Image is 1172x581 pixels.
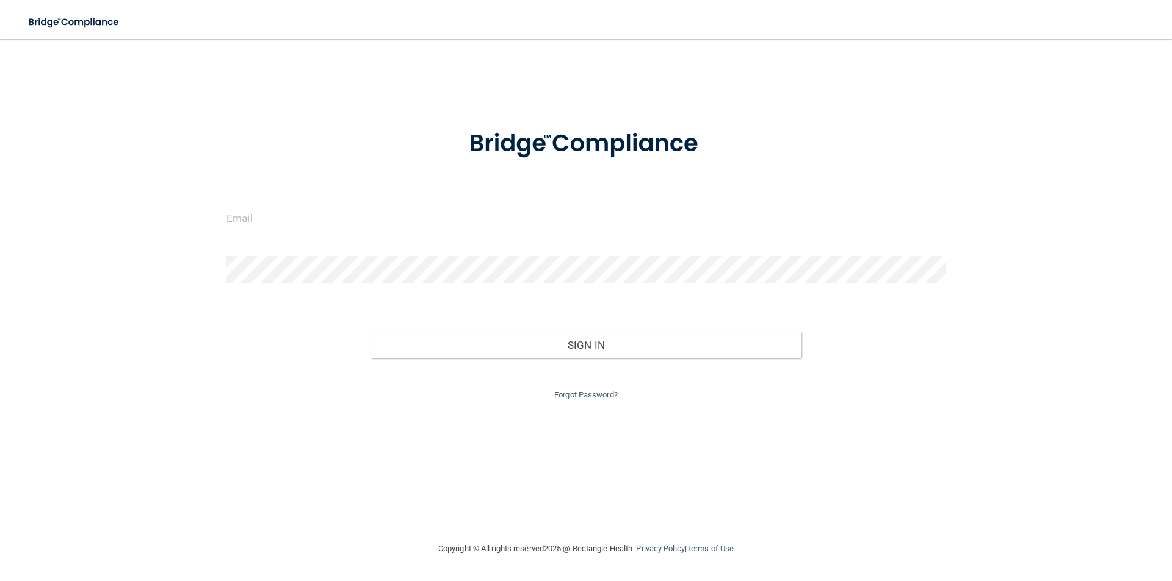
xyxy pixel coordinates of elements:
[636,544,684,553] a: Privacy Policy
[18,10,131,35] img: bridge_compliance_login_screen.278c3ca4.svg
[554,390,618,399] a: Forgot Password?
[371,332,802,358] button: Sign In
[226,205,946,232] input: Email
[444,112,728,176] img: bridge_compliance_login_screen.278c3ca4.svg
[363,529,809,568] div: Copyright © All rights reserved 2025 @ Rectangle Health | |
[687,544,734,553] a: Terms of Use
